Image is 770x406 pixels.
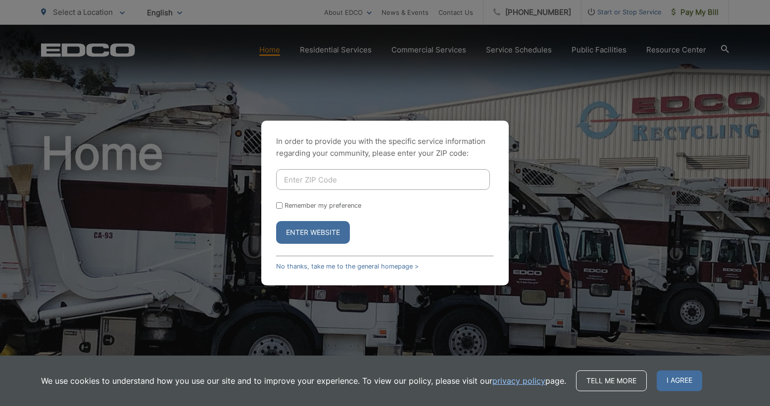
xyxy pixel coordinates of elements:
[276,221,350,244] button: Enter Website
[276,169,490,190] input: Enter ZIP Code
[576,370,647,391] a: Tell me more
[41,375,566,387] p: We use cookies to understand how you use our site and to improve your experience. To view our pol...
[285,202,361,209] label: Remember my preference
[492,375,545,387] a: privacy policy
[657,370,702,391] span: I agree
[276,135,494,159] p: In order to provide you with the specific service information regarding your community, please en...
[276,263,419,270] a: No thanks, take me to the general homepage >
